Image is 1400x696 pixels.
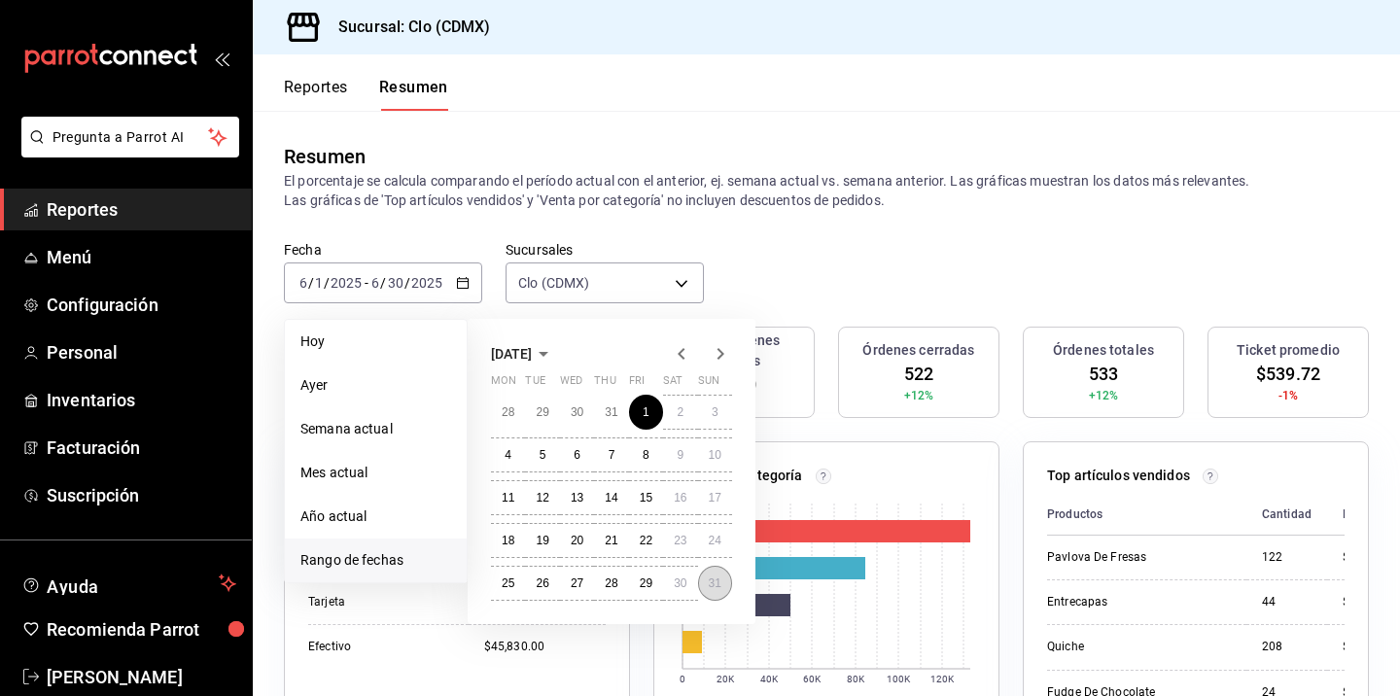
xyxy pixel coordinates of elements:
[47,339,236,365] span: Personal
[284,78,448,111] div: navigation tabs
[594,374,615,395] abbr: Thursday
[47,387,236,413] span: Inventarios
[605,405,617,419] abbr: July 31, 2025
[663,395,697,430] button: August 2, 2025
[629,374,645,395] abbr: Friday
[680,674,685,684] text: 0
[640,576,652,590] abbr: August 29, 2025
[698,395,732,430] button: August 3, 2025
[571,405,583,419] abbr: July 30, 2025
[484,639,606,655] div: $45,830.00
[525,374,544,395] abbr: Tuesday
[47,616,236,643] span: Recomienda Parrot
[491,346,532,362] span: [DATE]
[491,395,525,430] button: July 28, 2025
[491,480,525,515] button: August 11, 2025
[862,340,974,361] h3: Órdenes cerradas
[904,361,933,387] span: 522
[379,78,448,111] button: Resumen
[847,674,865,684] text: 80K
[47,435,236,461] span: Facturación
[1089,387,1119,404] span: +12%
[1047,639,1231,655] div: Quiche
[506,243,704,257] label: Sucursales
[365,275,368,291] span: -
[284,78,348,111] button: Reportes
[698,480,732,515] button: August 17, 2025
[560,437,594,472] button: August 6, 2025
[505,448,511,462] abbr: August 4, 2025
[14,141,239,161] a: Pregunta a Parrot AI
[1047,494,1246,536] th: Productos
[674,491,686,505] abbr: August 16, 2025
[380,275,386,291] span: /
[560,566,594,601] button: August 27, 2025
[712,405,718,419] abbr: August 3, 2025
[410,275,443,291] input: ----
[629,566,663,601] button: August 29, 2025
[21,117,239,157] button: Pregunta a Parrot AI
[47,196,236,223] span: Reportes
[1262,549,1312,566] div: 122
[560,523,594,558] button: August 20, 2025
[1047,549,1231,566] div: Pavlova De Fresas
[284,171,1369,210] p: El porcentaje se calcula comparando el período actual con el anterior, ej. semana actual vs. sema...
[560,395,594,430] button: July 30, 2025
[698,437,732,472] button: August 10, 2025
[674,576,686,590] abbr: August 30, 2025
[284,243,482,257] label: Fecha
[518,273,589,293] span: Clo (CDMX)
[574,448,580,462] abbr: August 6, 2025
[560,374,582,395] abbr: Wednesday
[571,534,583,547] abbr: August 20, 2025
[663,480,697,515] button: August 16, 2025
[663,566,697,601] button: August 30, 2025
[300,506,451,527] span: Año actual
[404,275,410,291] span: /
[314,275,324,291] input: --
[594,395,628,430] button: July 31, 2025
[594,437,628,472] button: August 7, 2025
[605,491,617,505] abbr: August 14, 2025
[605,534,617,547] abbr: August 21, 2025
[536,405,548,419] abbr: July 29, 2025
[663,523,697,558] button: August 23, 2025
[52,127,209,148] span: Pregunta a Parrot AI
[525,480,559,515] button: August 12, 2025
[677,405,683,419] abbr: August 2, 2025
[330,275,363,291] input: ----
[904,387,934,404] span: +12%
[540,448,546,462] abbr: August 5, 2025
[1053,340,1154,361] h3: Órdenes totales
[300,419,451,439] span: Semana actual
[629,480,663,515] button: August 15, 2025
[308,639,453,655] div: Efectivo
[1047,594,1231,610] div: Entrecapas
[629,437,663,472] button: August 8, 2025
[491,342,555,365] button: [DATE]
[643,448,649,462] abbr: August 8, 2025
[717,674,735,684] text: 20K
[698,374,719,395] abbr: Sunday
[760,674,779,684] text: 40K
[47,572,211,595] span: Ayuda
[1262,594,1312,610] div: 44
[536,491,548,505] abbr: August 12, 2025
[491,374,516,395] abbr: Monday
[323,16,491,39] h3: Sucursal: Clo (CDMX)
[536,576,548,590] abbr: August 26, 2025
[677,448,683,462] abbr: August 9, 2025
[629,395,663,430] button: August 1, 2025
[1262,639,1312,655] div: 208
[1089,361,1118,387] span: 533
[308,594,453,610] div: Tarjeta
[709,534,721,547] abbr: August 24, 2025
[663,437,697,472] button: August 9, 2025
[629,523,663,558] button: August 22, 2025
[370,275,380,291] input: --
[930,674,955,684] text: 120K
[571,576,583,590] abbr: August 27, 2025
[525,523,559,558] button: August 19, 2025
[502,405,514,419] abbr: July 28, 2025
[324,275,330,291] span: /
